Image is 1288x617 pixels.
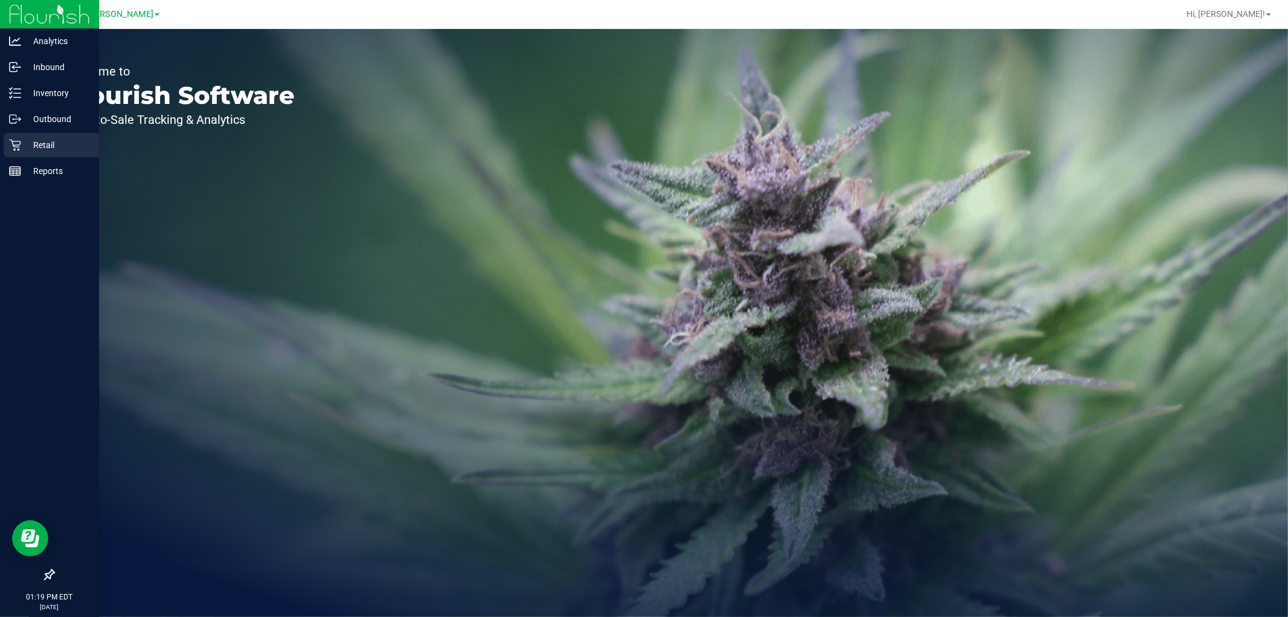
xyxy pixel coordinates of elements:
[87,9,153,19] span: [PERSON_NAME]
[65,65,295,77] p: Welcome to
[9,35,21,47] inline-svg: Analytics
[1187,9,1265,19] span: Hi, [PERSON_NAME]!
[65,83,295,108] p: Flourish Software
[9,165,21,177] inline-svg: Reports
[9,139,21,151] inline-svg: Retail
[5,592,94,602] p: 01:19 PM EDT
[65,114,295,126] p: Seed-to-Sale Tracking & Analytics
[5,602,94,612] p: [DATE]
[9,113,21,125] inline-svg: Outbound
[9,61,21,73] inline-svg: Inbound
[12,520,48,557] iframe: Resource center
[21,164,94,178] p: Reports
[21,112,94,126] p: Outbound
[21,86,94,100] p: Inventory
[21,60,94,74] p: Inbound
[21,34,94,48] p: Analytics
[21,138,94,152] p: Retail
[9,87,21,99] inline-svg: Inventory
